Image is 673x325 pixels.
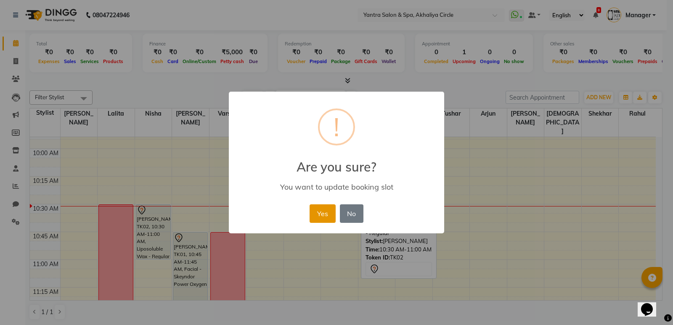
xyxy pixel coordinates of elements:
div: ! [334,110,339,144]
button: No [340,204,363,223]
button: Yes [310,204,335,223]
iframe: chat widget [638,291,665,317]
h2: Are you sure? [229,149,444,174]
div: You want to update booking slot [241,182,432,192]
